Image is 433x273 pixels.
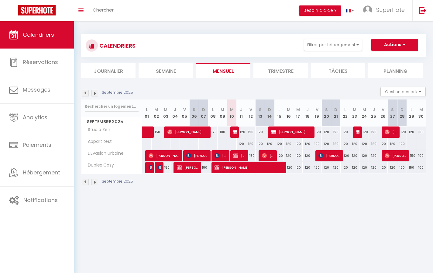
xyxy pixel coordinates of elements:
div: 120 [237,138,246,150]
div: 120 [256,138,265,150]
span: [PERSON_NAME] [233,150,246,161]
th: 28 [397,99,407,126]
abbr: D [268,107,271,113]
div: 120 [303,138,312,150]
span: [PERSON_NAME] [262,150,274,161]
li: Journalier [81,63,136,78]
div: 120 [312,162,321,173]
button: Filtrer par hébergement [304,39,362,51]
th: 10 [227,99,236,126]
div: 120 [303,150,312,161]
div: 120 [407,126,416,138]
button: Ouvrir le widget de chat LiveChat [5,2,23,21]
div: 120 [341,138,350,150]
div: 120 [246,126,256,138]
img: logout [419,7,426,14]
span: Duplex Cosy [82,162,115,169]
div: 120 [397,126,407,138]
th: 20 [322,99,331,126]
div: 180 [199,162,208,173]
span: [PERSON_NAME] [385,150,407,161]
span: [PERSON_NAME] [177,162,199,173]
img: ... [363,5,372,15]
th: 11 [237,99,246,126]
th: 29 [407,99,416,126]
th: 18 [303,99,312,126]
abbr: D [334,107,337,113]
span: L'Evasion Urbaine [82,150,125,157]
div: 100 [416,150,426,161]
abbr: V [249,107,252,113]
div: 120 [322,138,331,150]
th: 30 [416,99,426,126]
th: 13 [256,99,265,126]
div: 120 [359,138,369,150]
div: 120 [331,162,341,173]
span: Paiements [23,141,51,149]
th: 23 [350,99,359,126]
span: Patureau Léa [149,162,152,173]
abbr: L [146,107,148,113]
abbr: V [316,107,318,113]
div: 100 [416,126,426,138]
div: 120 [388,138,397,150]
div: 150 [161,162,170,173]
abbr: L [278,107,280,113]
div: 170 [208,126,218,138]
th: 08 [208,99,218,126]
div: 120 [256,126,265,138]
abbr: S [391,107,394,113]
abbr: S [259,107,262,113]
div: 120 [322,126,331,138]
span: [PERSON_NAME] [385,126,397,138]
span: Studio Zen [82,126,112,133]
span: Septembre 2025 [81,117,142,126]
img: Super Booking [18,5,56,15]
div: 120 [378,162,388,173]
span: Appart test [82,138,113,145]
div: 120 [331,126,341,138]
div: 120 [303,162,312,173]
div: 120 [369,162,378,173]
th: 01 [142,99,152,126]
abbr: S [325,107,328,113]
th: 06 [189,99,199,126]
div: 150 [246,150,256,161]
h3: CALENDRIERS [98,39,136,52]
div: 120 [397,162,407,173]
span: [PERSON_NAME] [271,126,312,138]
th: 03 [161,99,170,126]
span: Hébergement [23,169,60,176]
abbr: L [212,107,214,113]
abbr: M [363,107,366,113]
abbr: M [287,107,290,113]
span: [PERSON_NAME] [318,150,340,161]
abbr: M [221,107,224,113]
div: 120 [293,150,303,161]
abbr: D [400,107,404,113]
abbr: M [353,107,356,113]
div: 120 [369,138,378,150]
span: [PERSON_NAME] [PERSON_NAME] [356,126,359,138]
th: 27 [388,99,397,126]
div: 120 [388,162,397,173]
div: 120 [293,162,303,173]
span: Notifications [23,196,58,204]
input: Rechercher un logement... [85,101,139,112]
li: Tâches [311,63,365,78]
div: 120 [359,126,369,138]
span: Messages [23,86,50,93]
th: 09 [218,99,227,126]
div: 120 [397,138,407,150]
li: Planning [368,63,423,78]
th: 07 [199,99,208,126]
abbr: J [306,107,309,113]
div: 120 [237,126,246,138]
span: [PERSON_NAME] [186,150,208,161]
abbr: L [411,107,412,113]
th: 02 [152,99,161,126]
div: 120 [274,138,284,150]
div: 120 [341,150,350,161]
div: 120 [350,162,359,173]
div: 120 [322,162,331,173]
